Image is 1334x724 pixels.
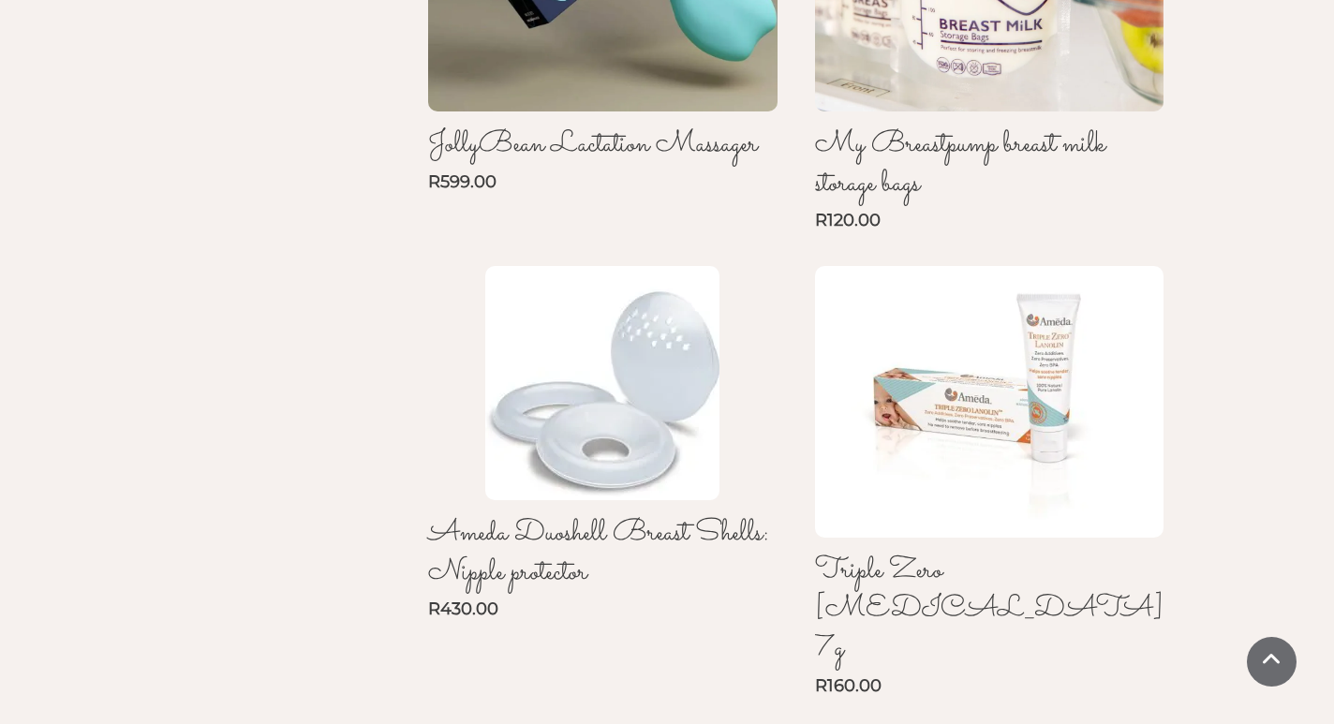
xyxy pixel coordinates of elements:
a: Triple Zero [MEDICAL_DATA] 7g [815,549,1164,671]
a: R160.00 [815,675,882,696]
a: My Breastpump breast milk storage bags [815,123,1105,206]
a: R430.00 [428,598,498,619]
img: Ameda Duoshell Breast Shells: Nipple protector [485,266,719,500]
a: R120.00 [815,210,881,230]
a: R599.00 [428,171,497,192]
a: Ameda Duoshell Breast Shells: Nipple protector [428,511,769,595]
img: Triple Zero Lanolin 7g [815,266,1164,538]
a: Scroll To Top [1247,637,1297,687]
a: JollyBean Lactation Massager [428,123,758,167]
